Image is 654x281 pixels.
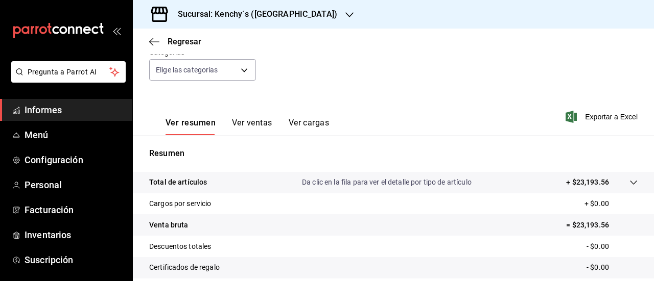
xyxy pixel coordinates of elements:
font: Sucursal: Kenchy´s ([GEOGRAPHIC_DATA]) [178,9,337,19]
div: pestañas de navegación [166,117,329,135]
font: Resumen [149,148,184,158]
font: Informes [25,105,62,115]
font: Pregunta a Parrot AI [28,68,97,76]
font: Total de artículos [149,178,207,186]
font: Suscripción [25,254,73,265]
font: Regresar [168,37,201,46]
font: - $0.00 [587,263,609,271]
font: Descuentos totales [149,242,211,250]
button: Exportar a Excel [568,111,638,123]
font: Certificados de regalo [149,263,220,271]
button: abrir_cajón_menú [112,27,121,35]
font: + $0.00 [585,199,609,208]
font: Cargos por servicio [149,199,212,208]
font: Menú [25,130,49,140]
font: Venta bruta [149,221,188,229]
button: Regresar [149,37,201,46]
a: Pregunta a Parrot AI [7,74,126,85]
font: Da clic en la fila para ver el detalle por tipo de artículo [302,178,472,186]
font: Elige las categorías [156,66,218,74]
font: Ver resumen [166,118,216,127]
font: = $23,193.56 [566,221,609,229]
font: Exportar a Excel [585,113,638,121]
font: Ver ventas [232,118,272,127]
font: Personal [25,180,62,190]
button: Pregunta a Parrot AI [11,61,126,83]
font: Inventarios [25,229,71,240]
font: Configuración [25,155,83,165]
font: - $0.00 [587,242,609,250]
font: + $23,193.56 [566,178,609,186]
font: Facturación [25,205,74,215]
font: Ver cargas [289,118,330,127]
